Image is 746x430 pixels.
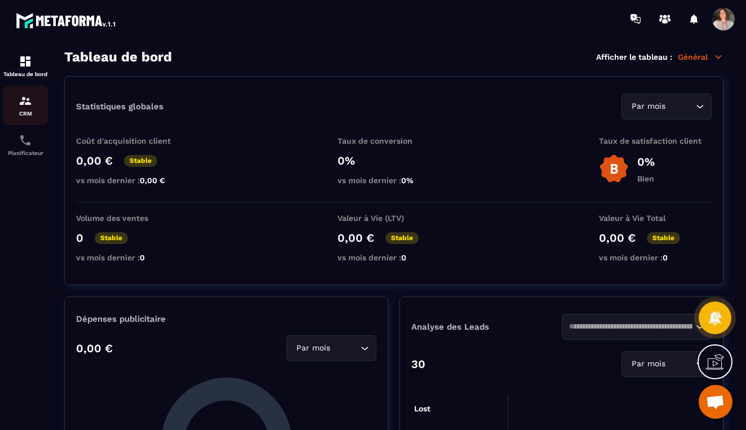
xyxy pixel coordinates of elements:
p: Taux de conversion [338,136,450,145]
img: formation [19,55,32,68]
img: scheduler [19,134,32,147]
p: vs mois dernier : [338,176,450,185]
div: Search for option [562,314,712,340]
span: Par mois [294,342,332,354]
p: Valeur à Vie (LTV) [338,214,450,223]
p: 0% [637,155,655,169]
p: 0,00 € [338,231,374,245]
p: CRM [3,110,48,117]
span: 0 [140,253,145,262]
span: 0 [663,253,668,262]
span: Par mois [629,100,668,113]
p: 0 [76,231,83,245]
p: vs mois dernier : [76,253,189,262]
p: Dépenses publicitaire [76,314,376,324]
p: vs mois dernier : [76,176,189,185]
span: 0% [401,176,414,185]
a: schedulerschedulerPlanificateur [3,125,48,165]
p: Statistiques globales [76,101,163,112]
a: formationformationTableau de bord [3,46,48,86]
img: logo [16,10,117,30]
p: Stable [385,232,419,244]
span: Par mois [629,358,668,370]
p: Coût d'acquisition client [76,136,189,145]
p: Planificateur [3,150,48,156]
p: Analyse des Leads [411,322,562,332]
p: Stable [124,155,157,167]
div: Search for option [621,94,712,119]
h3: Tableau de bord [64,49,172,65]
span: 0,00 € [140,176,165,185]
input: Search for option [668,358,693,370]
p: Tableau de bord [3,71,48,77]
p: Stable [647,232,680,244]
p: 0,00 € [76,342,113,355]
span: 0 [401,253,406,262]
p: 0% [338,154,450,167]
input: Search for option [569,321,694,333]
p: Valeur à Vie Total [599,214,712,223]
p: Bien [637,174,655,183]
a: Ouvrir le chat [699,385,732,419]
img: b-badge-o.b3b20ee6.svg [599,154,629,184]
a: formationformationCRM [3,86,48,125]
img: formation [19,94,32,108]
p: Volume des ventes [76,214,189,223]
p: Afficher le tableau : [596,52,672,61]
p: Général [678,52,723,62]
div: Search for option [621,351,712,377]
div: Search for option [286,335,376,361]
p: Stable [95,232,128,244]
p: vs mois dernier : [338,253,450,262]
p: Taux de satisfaction client [599,136,712,145]
input: Search for option [668,100,693,113]
p: 30 [411,357,425,371]
p: 0,00 € [599,231,636,245]
p: vs mois dernier : [599,253,712,262]
input: Search for option [332,342,358,354]
p: 0,00 € [76,154,113,167]
tspan: Lost [414,404,430,413]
